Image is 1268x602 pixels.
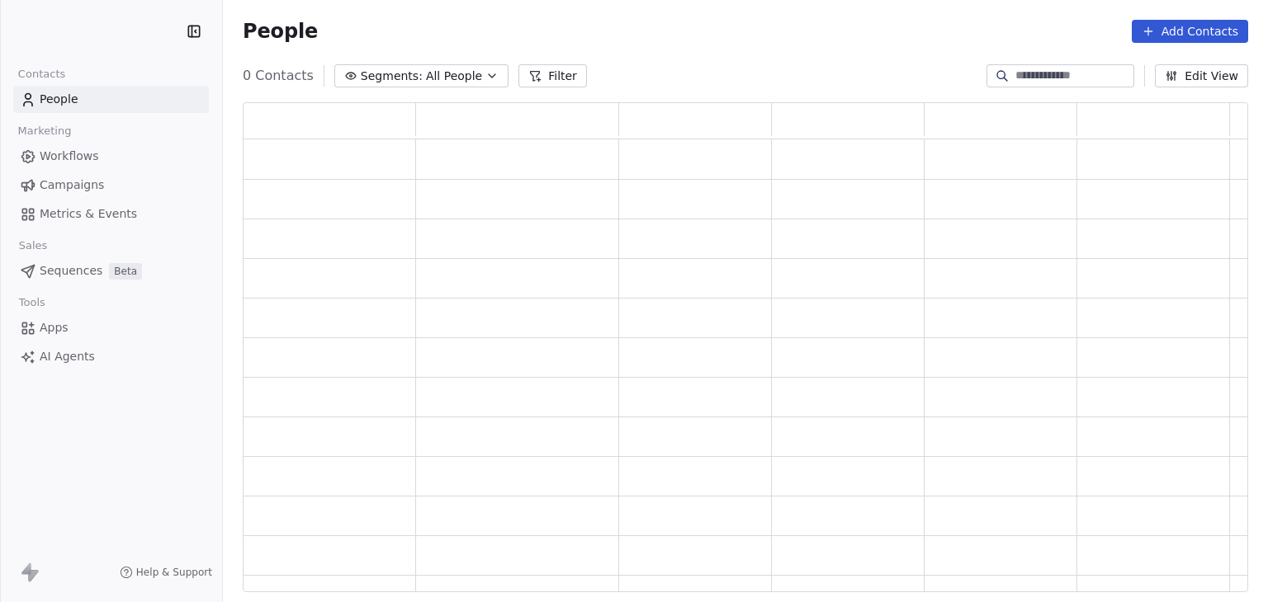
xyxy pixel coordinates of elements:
[243,19,318,44] span: People
[40,91,78,108] span: People
[40,205,137,223] span: Metrics & Events
[40,148,99,165] span: Workflows
[13,343,209,370] a: AI Agents
[13,143,209,170] a: Workflows
[243,66,314,86] span: 0 Contacts
[13,86,209,113] a: People
[361,68,423,85] span: Segments:
[13,257,209,285] a: SequencesBeta
[11,62,73,87] span: Contacts
[13,200,209,228] a: Metrics & Events
[518,64,587,87] button: Filter
[12,290,52,315] span: Tools
[40,348,95,365] span: AI Agents
[13,314,209,341] a: Apps
[136,566,212,579] span: Help & Support
[13,172,209,199] a: Campaigns
[40,176,104,194] span: Campaigns
[426,68,482,85] span: All People
[1132,20,1248,43] button: Add Contacts
[12,233,54,258] span: Sales
[1155,64,1248,87] button: Edit View
[109,263,142,280] span: Beta
[40,319,69,336] span: Apps
[11,119,78,143] span: Marketing
[40,262,102,280] span: Sequences
[120,566,212,579] a: Help & Support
